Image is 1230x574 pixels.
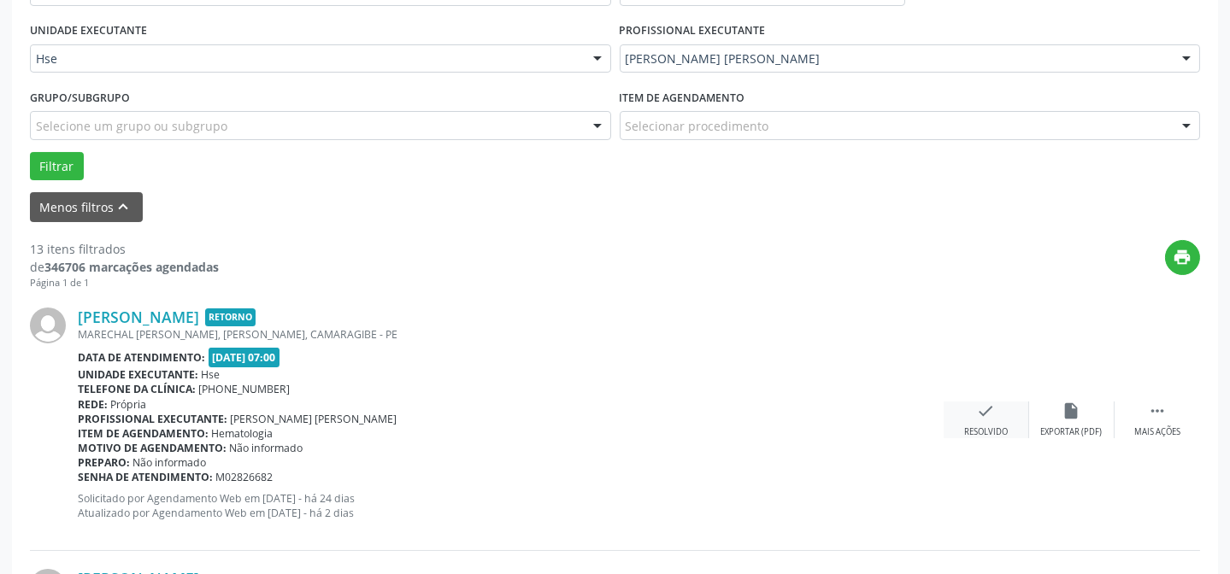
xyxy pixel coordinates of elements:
[1062,401,1081,420] i: insert_drive_file
[30,18,147,44] label: UNIDADE EXECUTANTE
[78,307,199,326] a: [PERSON_NAME]
[44,259,219,275] strong: 346706 marcações agendadas
[78,350,205,365] b: Data de atendimento:
[1148,401,1167,420] i: 
[626,117,769,135] span: Selecionar procedimento
[209,348,280,367] span: [DATE] 07:00
[78,455,130,470] b: Preparo:
[1165,240,1200,275] button: print
[30,240,219,258] div: 13 itens filtrados
[30,276,219,290] div: Página 1 de 1
[964,426,1008,438] div: Resolvido
[230,441,303,455] span: Não informado
[78,367,198,382] b: Unidade executante:
[78,441,227,455] b: Motivo de agendamento:
[626,50,1166,67] span: [PERSON_NAME] [PERSON_NAME]
[78,412,227,426] b: Profissional executante:
[30,152,84,181] button: Filtrar
[231,412,397,426] span: [PERSON_NAME] [PERSON_NAME]
[1041,426,1103,438] div: Exportar (PDF)
[133,455,207,470] span: Não informado
[202,367,221,382] span: Hse
[30,85,130,111] label: Grupo/Subgrupo
[1134,426,1180,438] div: Mais ações
[977,401,996,420] i: check
[78,382,196,396] b: Telefone da clínica:
[78,491,944,520] p: Solicitado por Agendamento Web em [DATE] - há 24 dias Atualizado por Agendamento Web em [DATE] - ...
[212,426,274,441] span: Hematologia
[620,18,766,44] label: PROFISSIONAL EXECUTANTE
[78,426,209,441] b: Item de agendamento:
[111,397,147,412] span: Própria
[1174,248,1192,266] i: print
[620,85,745,111] label: Item de agendamento
[30,258,219,276] div: de
[36,50,576,67] span: Hse
[36,117,227,135] span: Selecione um grupo ou subgrupo
[30,307,66,343] img: img
[78,470,213,484] b: Senha de atendimento:
[78,397,108,412] b: Rede:
[78,327,944,342] div: MARECHAL [PERSON_NAME], [PERSON_NAME], CAMARAGIBE - PE
[199,382,291,396] span: [PHONE_NUMBER]
[205,308,256,326] span: Retorno
[115,197,133,216] i: keyboard_arrow_up
[30,192,143,222] button: Menos filtroskeyboard_arrow_up
[216,470,274,484] span: M02826682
